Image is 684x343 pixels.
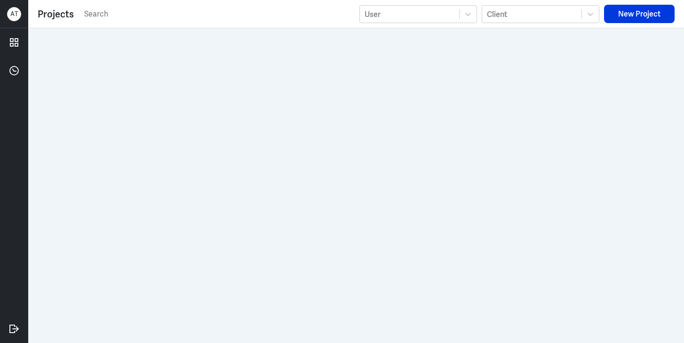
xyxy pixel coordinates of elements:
div: Projects [38,7,74,21]
div: Client [487,9,507,19]
div: A T [7,7,21,21]
button: New Project [604,5,675,23]
div: User [365,9,381,19]
input: Search [83,7,355,21]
